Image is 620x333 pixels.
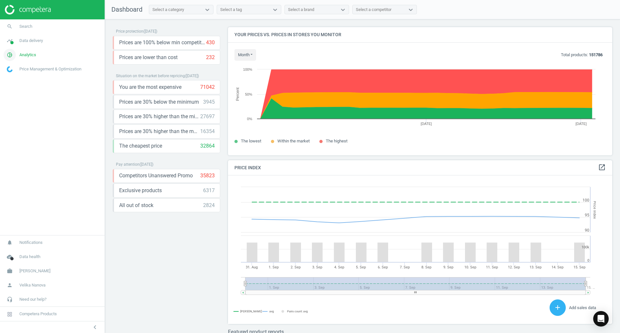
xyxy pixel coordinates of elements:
[234,49,256,61] button: month
[19,311,57,317] span: Competera Products
[19,268,50,274] span: [PERSON_NAME]
[203,202,215,209] div: 2824
[220,7,242,13] div: Select a tag
[312,265,322,269] tspan: 3. Sep
[91,323,99,331] i: chevron_left
[530,265,542,269] tspan: 13. Sep
[241,139,261,143] span: The lowest
[598,163,606,172] a: open_in_new
[152,7,184,13] div: Select a category
[334,265,344,269] tspan: 4. Sep
[5,5,51,15] img: ajHJNr6hYgQAAAAASUVORK5CYII=
[206,54,215,61] div: 232
[200,142,215,150] div: 32864
[119,142,162,150] span: The cheapest price
[200,84,215,91] div: 71042
[4,35,16,47] i: timeline
[585,228,589,233] text: 90
[185,74,199,78] span: ( [DATE] )
[4,265,16,277] i: work
[19,254,40,260] span: Data health
[587,258,589,263] text: 0
[550,299,566,316] button: add
[119,99,199,106] span: Prices are 30% below the minimum
[269,265,279,269] tspan: 1. Sep
[119,128,200,135] span: Prices are 30% higher than the maximal
[4,20,16,33] i: search
[119,187,162,194] span: Exclusive products
[4,251,16,263] i: cloud_done
[119,39,206,46] span: Prices are 100% below min competitor
[552,265,563,269] tspan: 14. Sep
[119,202,153,209] span: All out of stock
[139,162,153,167] span: ( [DATE] )
[582,245,589,249] text: 100k
[19,240,43,245] span: Notifications
[235,87,240,101] tspan: Percent
[7,66,13,72] img: wGWNvw8QSZomAAAAABJRU5ErkJggg==
[326,139,347,143] span: The highest
[119,54,178,61] span: Prices are lower than cost
[119,113,200,120] span: Prices are 30% higher than the minimum
[587,286,595,290] tspan: 15. …
[228,27,612,42] h4: Your prices vs. prices in stores you monitor
[203,187,215,194] div: 6317
[269,310,274,313] tspan: avg
[291,265,301,269] tspan: 2. Sep
[200,172,215,179] div: 35823
[4,293,16,306] i: headset_mic
[111,5,142,13] span: Dashboard
[508,265,520,269] tspan: 12. Sep
[598,163,606,171] i: open_in_new
[203,99,215,106] div: 3945
[593,201,597,219] tspan: Price Index
[486,265,498,269] tspan: 11. Sep
[19,24,32,29] span: Search
[4,49,16,61] i: pie_chart_outlined
[356,265,366,269] tspan: 5. Sep
[116,29,143,34] span: Price protection
[116,162,139,167] span: Pay attention
[4,236,16,249] i: notifications
[206,39,215,46] div: 430
[87,323,103,331] button: chevron_left
[575,122,587,126] tspan: [DATE]
[19,282,46,288] span: Velika Nanova
[554,304,562,311] i: add
[421,265,431,269] tspan: 8. Sep
[143,29,157,34] span: ( [DATE] )
[288,7,314,13] div: Select a brand
[593,311,609,327] div: Open Intercom Messenger
[443,265,453,269] tspan: 9. Sep
[19,38,43,44] span: Data delivery
[119,84,181,91] span: You are the most expensive
[585,213,589,217] text: 95
[19,297,46,302] span: Need our help?
[287,310,308,313] tspan: Pairs count: avg
[119,172,193,179] span: Competitors Unanswered Promo
[561,52,603,58] p: Total products:
[4,279,16,291] i: person
[378,265,388,269] tspan: 6. Sep
[19,52,36,58] span: Analytics
[569,305,596,310] span: Add sales data
[464,265,476,269] tspan: 10. Sep
[245,92,252,96] text: 50%
[277,139,310,143] span: Within the market
[240,310,262,313] tspan: [PERSON_NAME]
[19,66,81,72] span: Price Management & Optimization
[356,7,391,13] div: Select a competitor
[116,74,185,78] span: Situation on the market before repricing
[589,52,603,57] b: 151786
[246,265,258,269] tspan: 31. Aug
[400,265,410,269] tspan: 7. Sep
[583,198,589,203] text: 100
[200,128,215,135] div: 16354
[200,113,215,120] div: 27697
[243,68,252,71] text: 100%
[421,122,432,126] tspan: [DATE]
[228,160,612,175] h4: Price Index
[247,117,252,121] text: 0%
[573,265,585,269] tspan: 15. Sep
